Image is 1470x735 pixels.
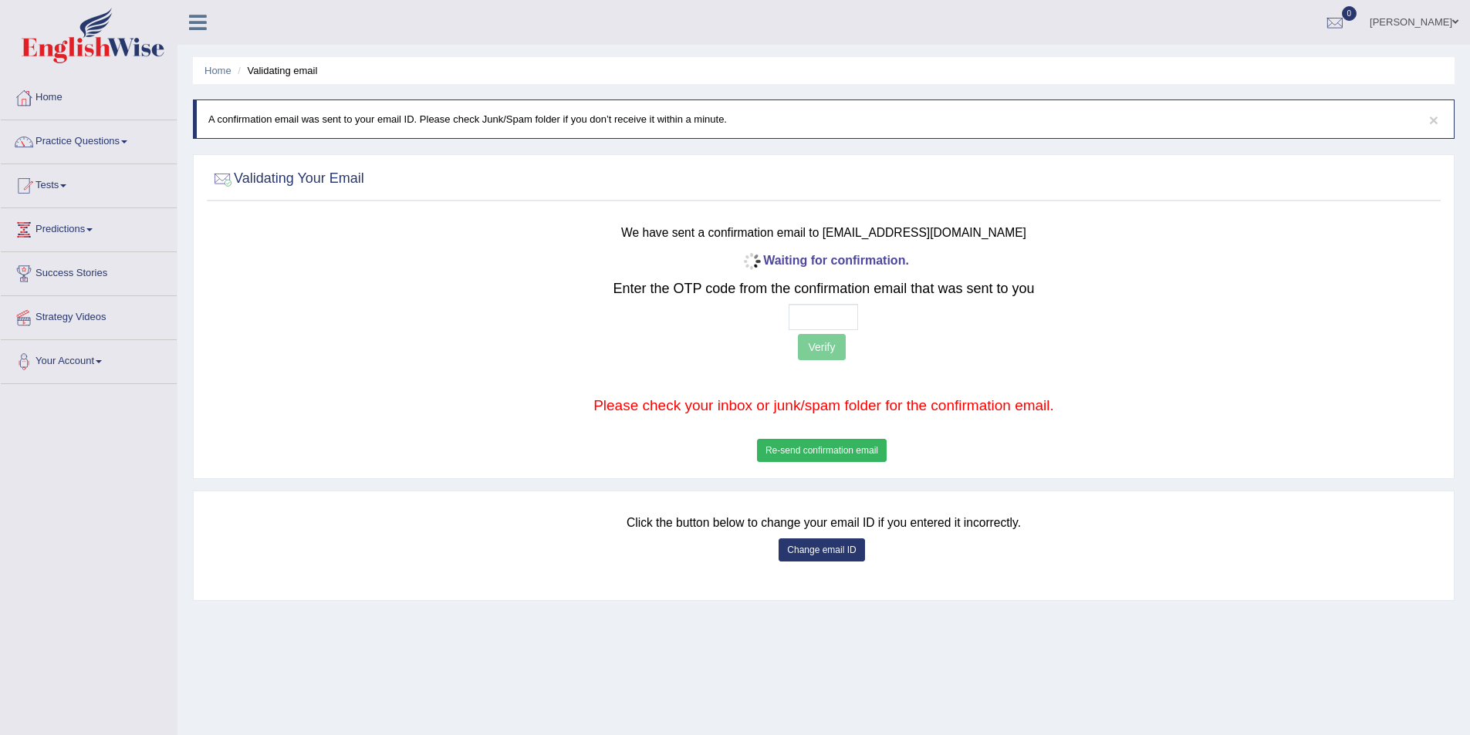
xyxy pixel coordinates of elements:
[1,76,177,115] a: Home
[738,254,909,267] b: Waiting for confirmation.
[1,340,177,379] a: Your Account
[757,439,887,462] button: Re-send confirmation email
[779,538,864,561] button: Change email ID
[621,226,1026,239] small: We have sent a confirmation email to [EMAIL_ADDRESS][DOMAIN_NAME]
[234,63,317,78] li: Validating email
[1429,112,1438,128] button: ×
[193,99,1455,139] div: A confirmation email was sent to your email ID. Please check Junk/Spam folder if you don’t receiv...
[211,167,364,190] h2: Validating Your Email
[204,65,231,76] a: Home
[1,252,177,291] a: Success Stories
[1342,6,1357,21] span: 0
[314,395,1333,416] p: Please check your inbox or junk/spam folder for the confirmation email.
[627,516,1021,529] small: Click the button below to change your email ID if you entered it incorrectly.
[1,296,177,335] a: Strategy Videos
[1,164,177,203] a: Tests
[1,120,177,159] a: Practice Questions
[738,249,763,274] img: icon-progress-circle-small.gif
[314,282,1333,297] h2: Enter the OTP code from the confirmation email that was sent to you
[1,208,177,247] a: Predictions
